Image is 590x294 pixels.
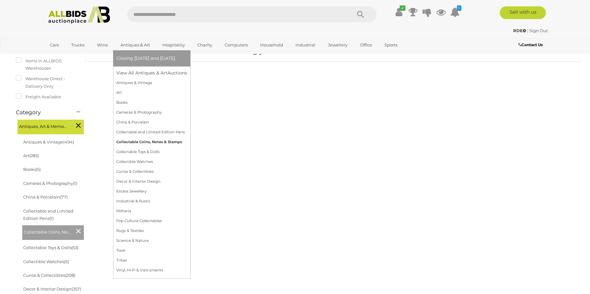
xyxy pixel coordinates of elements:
a: Charity [193,40,216,50]
button: Search [345,6,376,22]
a: Trucks [67,40,89,50]
span: Antiques, Art & Memorabilia [19,121,67,130]
span: (5) [36,167,41,172]
a: Household [256,40,287,50]
span: (5) [64,259,69,264]
span: (1) [73,181,77,186]
a: RDE [513,28,527,33]
i: ✔ [400,5,405,11]
a: Antiques & Art [116,40,154,50]
a: 1 [450,6,460,18]
a: Contact Us [519,41,544,48]
label: Freight Available [16,93,61,101]
a: Art(283) [23,153,39,158]
i: 1 [457,5,461,11]
span: | [527,28,528,33]
a: Computers [220,40,252,50]
span: (208) [65,273,75,278]
label: Warehouse Direct - Delivery Only [16,75,79,90]
span: (494) [63,139,74,144]
span: (257) [71,286,81,291]
span: (77) [60,194,68,199]
span: (1) [50,216,54,221]
a: Hospitality [158,40,189,50]
a: Collectable and Limited Edition Pens(1) [23,208,73,221]
a: Collectable Toys & Dolls(53) [23,245,78,250]
a: Industrial [291,40,320,50]
a: Cars [46,40,63,50]
a: China & Porcelain(77) [23,194,68,199]
a: Sell with us [500,6,546,19]
a: Curios & Collectibles(208) [23,273,75,278]
a: Antiques & Vintage(494) [23,139,74,144]
h4: Category [16,109,67,115]
a: Office [356,40,376,50]
a: Wine [93,40,112,50]
a: Decor & Interior Design(257) [23,286,81,291]
a: ✔ [394,6,404,18]
a: [GEOGRAPHIC_DATA] [46,50,99,61]
img: Allbids.com.au [45,6,114,24]
b: Contact Us [519,42,543,47]
label: Items in ALLBIDS Warehouses [16,57,79,72]
a: Sports [380,40,402,50]
a: Jewellery [324,40,352,50]
span: Collectable Coins, Notes & Stamps [24,227,71,236]
span: (283) [29,153,39,158]
span: (53) [71,245,78,250]
a: Cameras & Photography(1) [23,181,77,186]
a: Books(5) [23,167,41,172]
a: Sign Out [529,28,548,33]
a: Collectible Watches(5) [23,259,69,264]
